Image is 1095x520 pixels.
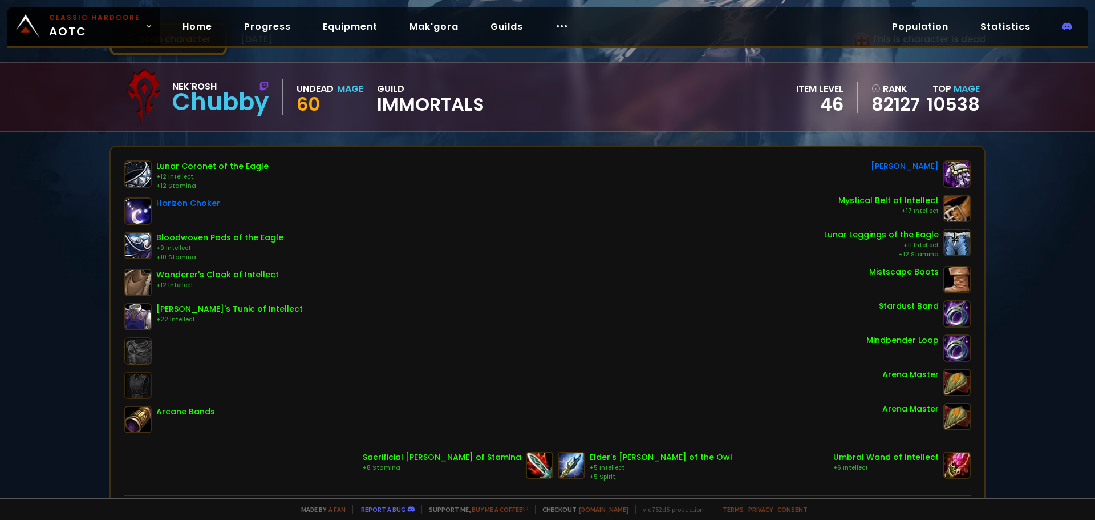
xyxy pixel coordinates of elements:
[927,91,980,117] a: 10538
[943,195,971,222] img: item-10180
[927,82,980,96] div: Top
[579,505,628,514] a: [DOMAIN_NAME]
[172,79,269,94] div: Nek'Rosh
[883,15,958,38] a: Population
[156,160,269,172] div: Lunar Coronet of the Eagle
[377,96,484,113] span: Immortals
[156,315,303,324] div: +22 Intellect
[943,369,971,396] img: item-18706
[124,232,152,259] img: item-14266
[156,269,279,281] div: Wanderer's Cloak of Intellect
[871,96,920,113] a: 82127
[879,300,939,312] div: Stardust Band
[363,452,521,463] div: Sacrificial [PERSON_NAME] of Stamina
[156,406,215,418] div: Arcane Bands
[49,13,140,23] small: Classic Hardcore
[124,269,152,296] img: item-10108
[824,250,939,259] div: +12 Stamina
[156,232,283,244] div: Bloodwoven Pads of the Eagle
[481,15,532,38] a: Guilds
[943,160,971,188] img: item-18083
[796,96,843,113] div: 46
[943,266,971,293] img: item-4047
[124,303,152,330] img: item-9946
[400,15,468,38] a: Mak'gora
[866,334,939,346] div: Mindbender Loop
[172,94,269,111] div: Chubby
[297,82,334,96] div: Undead
[535,505,628,514] span: Checkout
[833,452,939,463] div: Umbral Wand of Intellect
[156,182,269,191] div: +12 Stamina
[314,15,387,38] a: Equipment
[377,82,484,113] div: guild
[472,505,528,514] a: Buy me a coffee
[796,82,843,96] div: item level
[363,463,521,473] div: +8 Stamina
[7,7,160,46] a: Classic HardcoreAOTC
[361,505,405,514] a: Report a bug
[943,334,971,362] img: item-5009
[235,15,300,38] a: Progress
[723,505,744,514] a: Terms
[882,369,939,381] div: Arena Master
[954,82,980,95] span: Mage
[156,253,283,262] div: +10 Stamina
[526,452,553,479] img: item-3187
[943,300,971,328] img: item-12055
[156,244,283,253] div: +9 Intellect
[124,406,152,433] img: item-8285
[421,505,528,514] span: Support me,
[156,197,220,209] div: Horizon Choker
[590,473,732,482] div: +5 Spirit
[838,207,939,216] div: +17 Intellect
[294,505,346,514] span: Made by
[590,463,732,473] div: +5 Intellect
[971,15,1040,38] a: Statistics
[833,463,939,473] div: +6 Intellect
[869,266,939,278] div: Mistscape Boots
[943,403,971,430] img: item-18706
[124,197,152,225] img: item-13085
[824,241,939,250] div: +11 Intellect
[558,452,585,479] img: item-7609
[49,13,140,40] span: AOTC
[943,452,971,479] img: item-5216
[824,229,939,241] div: Lunar Leggings of the Eagle
[173,15,221,38] a: Home
[156,281,279,290] div: +12 Intellect
[156,303,303,315] div: [PERSON_NAME]'s Tunic of Intellect
[838,195,939,207] div: Mystical Belt of Intellect
[124,160,152,188] img: item-14252
[871,160,939,172] div: [PERSON_NAME]
[635,505,704,514] span: v. d752d5 - production
[871,82,920,96] div: rank
[328,505,346,514] a: a fan
[777,505,808,514] a: Consent
[943,229,971,256] img: item-14257
[748,505,773,514] a: Privacy
[882,403,939,415] div: Arena Master
[590,452,732,463] div: Elder's [PERSON_NAME] of the Owl
[297,91,320,117] span: 60
[337,82,363,96] div: Mage
[156,172,269,182] div: +12 Intellect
